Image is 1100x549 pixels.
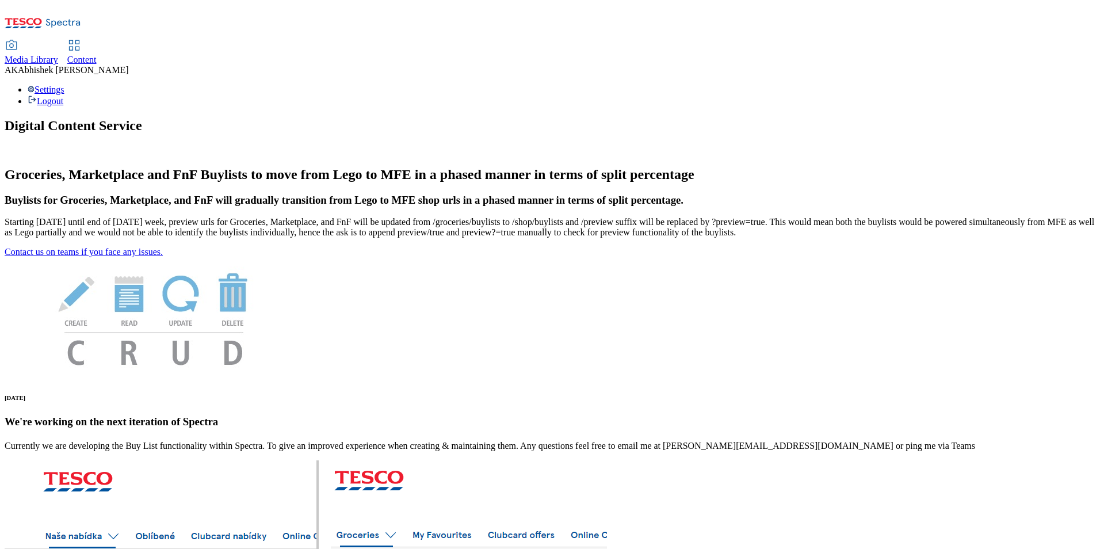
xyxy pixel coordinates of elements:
[5,194,1095,207] h3: Buylists for Groceries, Marketplace, and FnF will gradually transition from Lego to MFE shop urls...
[5,394,1095,401] h6: [DATE]
[5,247,163,257] a: Contact us on teams if you face any issues.
[67,55,97,64] span: Content
[5,257,304,378] img: News Image
[5,118,1095,134] h1: Digital Content Service
[18,65,128,75] span: Abhishek [PERSON_NAME]
[67,41,97,65] a: Content
[5,441,1095,451] p: Currently we are developing the Buy List functionality within Spectra. To give an improved experi...
[5,41,58,65] a: Media Library
[5,145,74,155] img: content-imagery
[5,55,58,64] span: Media Library
[5,65,18,75] span: AK
[5,217,1095,238] p: Starting [DATE] until end of [DATE] week, preview urls for Groceries, Marketplace, and FnF will b...
[28,85,64,94] a: Settings
[5,167,1095,182] h2: Groceries, Marketplace and FnF Buylists to move from Lego to MFE in a phased manner in terms of s...
[28,96,63,106] a: Logout
[5,415,1095,428] h3: We're working on the next iteration of Spectra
